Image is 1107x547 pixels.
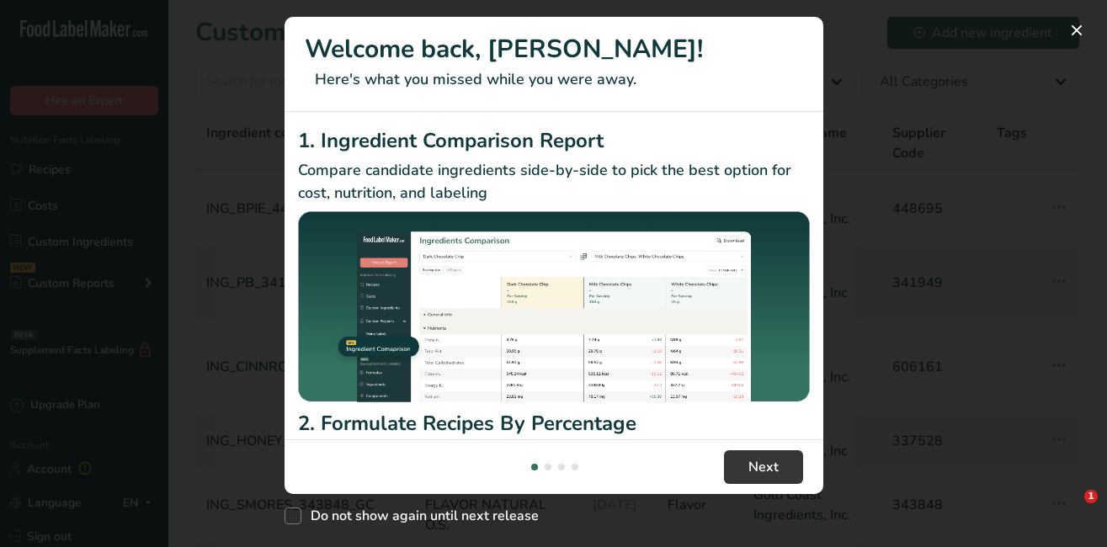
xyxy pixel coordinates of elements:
img: Ingredient Comparison Report [298,211,810,402]
span: 1 [1084,490,1098,503]
h2: 1. Ingredient Comparison Report [298,125,810,156]
iframe: Intercom live chat [1050,490,1090,530]
button: Next [724,450,803,484]
span: Do not show again until next release [301,507,539,524]
h2: 2. Formulate Recipes By Percentage [298,408,810,438]
h1: Welcome back, [PERSON_NAME]! [305,30,803,68]
p: Compare candidate ingredients side-by-side to pick the best option for cost, nutrition, and labeling [298,159,810,204]
span: Next [748,457,779,477]
p: Here's what you missed while you were away. [305,68,803,91]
